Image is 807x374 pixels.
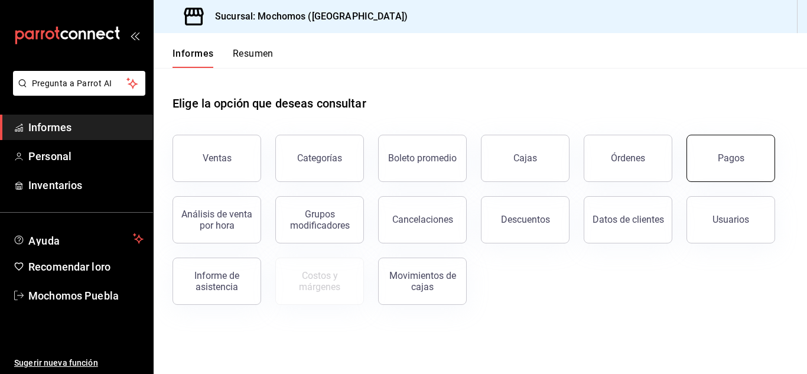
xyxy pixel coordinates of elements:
[290,209,350,231] font: Grupos modificadores
[378,196,467,243] button: Cancelaciones
[32,79,112,88] font: Pregunta a Parrot AI
[712,214,749,225] font: Usuarios
[14,358,98,368] font: Sugerir nueva función
[611,152,645,164] font: Órdenes
[584,135,672,182] button: Órdenes
[297,152,342,164] font: Categorías
[299,270,340,292] font: Costos y márgenes
[275,196,364,243] button: Grupos modificadores
[593,214,664,225] font: Datos de clientes
[13,71,145,96] button: Pregunta a Parrot AI
[173,96,366,110] font: Elige la opción que deseas consultar
[28,261,110,273] font: Recomendar loro
[215,11,408,22] font: Sucursal: Mochomos ([GEOGRAPHIC_DATA])
[28,179,82,191] font: Inventarios
[584,196,672,243] button: Datos de clientes
[233,48,274,59] font: Resumen
[481,196,570,243] button: Descuentos
[173,47,274,68] div: pestañas de navegación
[130,31,139,40] button: abrir_cajón_menú
[173,135,261,182] button: Ventas
[28,150,71,162] font: Personal
[389,270,456,292] font: Movimientos de cajas
[513,152,537,164] font: Cajas
[501,214,550,225] font: Descuentos
[481,135,570,182] button: Cajas
[686,135,775,182] button: Pagos
[181,209,252,231] font: Análisis de venta por hora
[392,214,453,225] font: Cancelaciones
[194,270,239,292] font: Informe de asistencia
[173,258,261,305] button: Informe de asistencia
[275,258,364,305] button: Contrata inventarios para ver este informe
[388,152,457,164] font: Boleto promedio
[378,135,467,182] button: Boleto promedio
[275,135,364,182] button: Categorías
[28,121,71,134] font: Informes
[173,196,261,243] button: Análisis de venta por hora
[28,235,60,247] font: Ayuda
[686,196,775,243] button: Usuarios
[203,152,232,164] font: Ventas
[378,258,467,305] button: Movimientos de cajas
[28,290,119,302] font: Mochomos Puebla
[173,48,214,59] font: Informes
[8,86,145,98] a: Pregunta a Parrot AI
[718,152,744,164] font: Pagos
